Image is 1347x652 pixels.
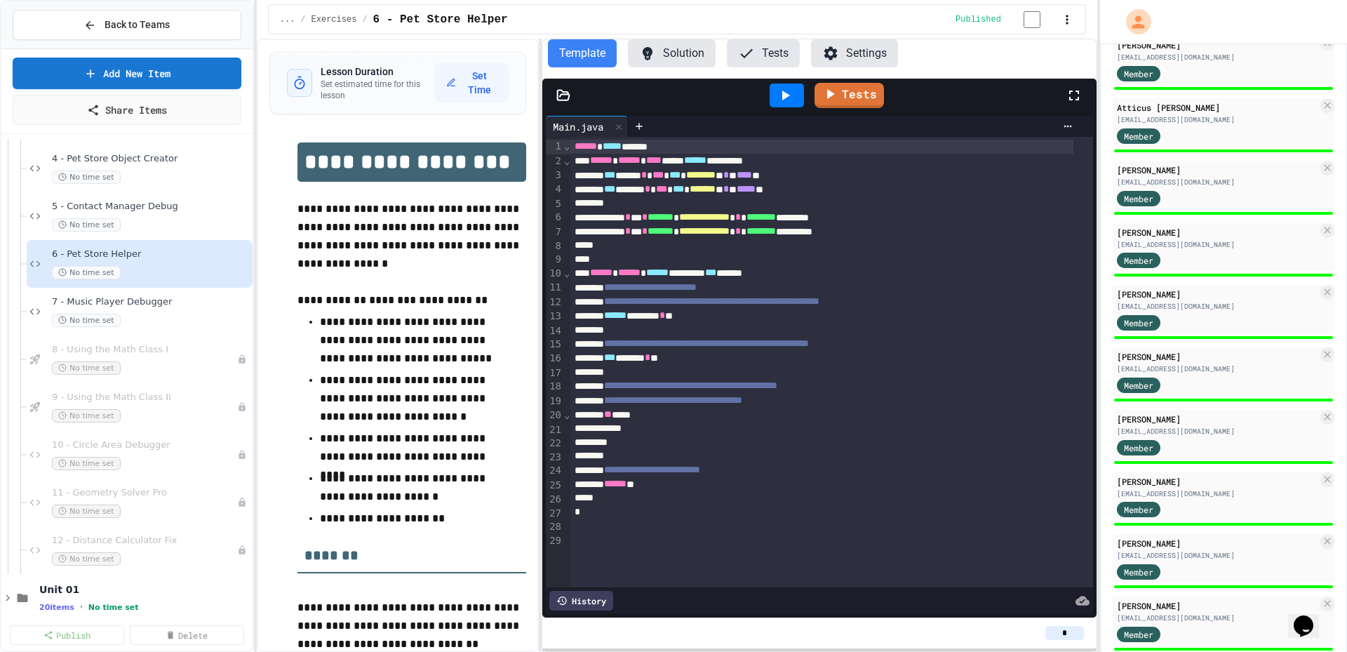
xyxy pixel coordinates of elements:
[546,380,563,394] div: 18
[546,520,563,534] div: 28
[13,58,241,89] a: Add New Item
[546,197,563,211] div: 5
[628,39,716,67] button: Solution
[1117,39,1318,51] div: [PERSON_NAME]
[52,344,237,356] span: 8 - Using the Math Class I
[1111,6,1155,38] div: My Account
[362,14,367,25] span: /
[52,409,121,423] span: No time set
[237,450,247,460] div: Unpublished
[546,352,563,366] div: 16
[956,11,1057,28] div: Content is published and visible to students
[237,354,247,364] div: Unpublished
[280,14,295,25] span: ...
[1117,114,1318,125] div: [EMAIL_ADDRESS][DOMAIN_NAME]
[52,266,121,279] span: No time set
[1117,350,1318,363] div: [PERSON_NAME]
[1117,537,1318,550] div: [PERSON_NAME]
[1117,177,1318,187] div: [EMAIL_ADDRESS][DOMAIN_NAME]
[1124,379,1153,392] span: Member
[815,83,884,108] a: Tests
[105,18,170,32] span: Back to Teams
[546,437,563,451] div: 22
[546,116,628,137] div: Main.java
[546,338,563,352] div: 15
[546,451,563,465] div: 23
[13,95,241,125] a: Share Items
[1117,599,1318,612] div: [PERSON_NAME]
[546,493,563,507] div: 26
[546,295,563,310] div: 12
[563,267,570,279] span: Fold line
[546,324,563,338] div: 14
[1124,441,1153,454] span: Member
[1117,301,1318,312] div: [EMAIL_ADDRESS][DOMAIN_NAME]
[1124,67,1153,80] span: Member
[546,168,563,182] div: 3
[1124,130,1153,142] span: Member
[39,583,250,596] span: Unit 01
[52,248,250,260] span: 6 - Pet Store Helper
[1124,192,1153,205] span: Member
[1117,239,1318,250] div: [EMAIL_ADDRESS][DOMAIN_NAME]
[563,155,570,166] span: Fold line
[237,545,247,555] div: Unpublished
[1117,475,1318,488] div: [PERSON_NAME]
[52,392,237,404] span: 9 - Using the Math Class II
[1117,364,1318,374] div: [EMAIL_ADDRESS][DOMAIN_NAME]
[546,281,563,295] div: 11
[52,505,121,518] span: No time set
[52,439,237,451] span: 10 - Circle Area Debugger
[1124,628,1153,641] span: Member
[1117,288,1318,300] div: [PERSON_NAME]
[373,11,508,28] span: 6 - Pet Store Helper
[1117,413,1318,425] div: [PERSON_NAME]
[52,457,121,470] span: No time set
[88,603,139,612] span: No time set
[13,10,241,40] button: Back to Teams
[956,14,1001,25] span: Published
[546,310,563,324] div: 13
[546,239,563,253] div: 8
[546,408,563,423] div: 20
[52,314,121,327] span: No time set
[1117,550,1318,561] div: [EMAIL_ADDRESS][DOMAIN_NAME]
[52,201,250,213] span: 5 - Contact Manager Debug
[1124,566,1153,578] span: Member
[1117,426,1318,437] div: [EMAIL_ADDRESS][DOMAIN_NAME]
[52,218,121,232] span: No time set
[563,409,570,420] span: Fold line
[10,625,124,645] a: Publish
[546,534,563,548] div: 29
[1288,596,1333,638] iframe: chat widget
[39,603,74,612] span: 20 items
[321,79,435,101] p: Set estimated time for this lesson
[546,182,563,197] div: 4
[1124,503,1153,516] span: Member
[549,591,613,611] div: History
[52,361,121,375] span: No time set
[546,140,563,154] div: 1
[546,225,563,239] div: 7
[563,140,570,152] span: Fold line
[1124,254,1153,267] span: Member
[811,39,898,67] button: Settings
[546,479,563,493] div: 25
[52,552,121,566] span: No time set
[321,65,435,79] h3: Lesson Duration
[546,394,563,408] div: 19
[1117,488,1318,499] div: [EMAIL_ADDRESS][DOMAIN_NAME]
[1007,11,1057,28] input: publish toggle
[546,464,563,478] div: 24
[52,153,250,165] span: 4 - Pet Store Object Creator
[52,487,237,499] span: 11 - Geometry Solver Pro
[546,507,563,521] div: 27
[1117,101,1318,114] div: Atticus [PERSON_NAME]
[80,601,83,613] span: •
[1117,52,1318,62] div: [EMAIL_ADDRESS][DOMAIN_NAME]
[546,154,563,168] div: 2
[546,366,563,380] div: 17
[548,39,617,67] button: Template
[52,535,237,547] span: 12 - Distance Calculator Fix
[1124,317,1153,329] span: Member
